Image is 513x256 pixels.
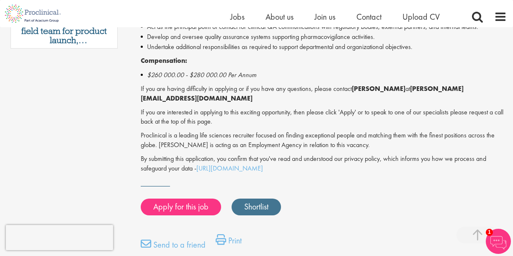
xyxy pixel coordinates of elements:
a: Contact [356,11,382,22]
li: Develop and oversee quality assurance systems supporting pharmacovigilance activities. [141,32,507,42]
a: Apply for this job [141,199,221,215]
img: Chatbot [486,229,511,254]
a: Print [216,234,242,251]
p: By submitting this application, you confirm that you've read and understood our privacy policy, w... [141,154,507,173]
iframe: reCAPTCHA [6,225,113,250]
em: $260 000.00 - $280 000.00 Per Annum [147,70,256,79]
a: Send to a friend [141,238,206,255]
a: Jobs [230,11,245,22]
span: 1 [486,229,493,236]
p: If you are interested in applying to this exciting opportunity, then please click 'Apply' or to s... [141,108,507,127]
li: Undertake additional responsibilities as required to support departmental and organizational obje... [141,42,507,52]
p: If you are having difficulty in applying or if you have any questions, please contact at [141,84,507,103]
a: Join us [315,11,335,22]
strong: Compensation: [141,56,187,65]
a: About us [266,11,294,22]
a: [URL][DOMAIN_NAME] [196,164,263,173]
a: Shortlist [232,199,281,215]
a: Rare disease biotech field team for product launch, [GEOGRAPHIC_DATA] [15,17,113,45]
strong: [PERSON_NAME] [352,84,405,93]
strong: [PERSON_NAME][EMAIL_ADDRESS][DOMAIN_NAME] [141,84,464,103]
p: Proclinical is a leading life sciences recruiter focused on finding exceptional people and matchi... [141,131,507,150]
a: Upload CV [402,11,440,22]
